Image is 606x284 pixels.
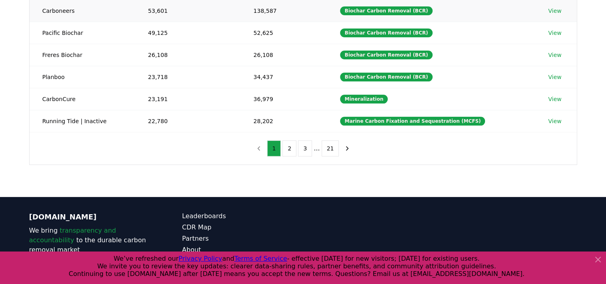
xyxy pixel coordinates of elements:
[29,211,150,223] p: [DOMAIN_NAME]
[282,140,296,156] button: 2
[298,140,312,156] button: 3
[30,88,135,110] td: CarbonCure
[340,95,388,103] div: Mineralization
[135,44,241,66] td: 26,108
[30,44,135,66] td: Freres Biochar
[182,211,303,221] a: Leaderboards
[340,6,432,15] div: Biochar Carbon Removal (BCR)
[241,22,328,44] td: 52,625
[182,245,303,255] a: About
[182,223,303,232] a: CDR Map
[548,117,562,125] a: View
[241,110,328,132] td: 28,202
[548,7,562,15] a: View
[340,28,432,37] div: Biochar Carbon Removal (BCR)
[30,22,135,44] td: Pacific Biochar
[267,140,281,156] button: 1
[340,73,432,81] div: Biochar Carbon Removal (BCR)
[340,117,485,126] div: Marine Carbon Fixation and Sequestration (MCFS)
[29,227,116,244] span: transparency and accountability
[548,29,562,37] a: View
[30,110,135,132] td: Running Tide | Inactive
[548,95,562,103] a: View
[548,73,562,81] a: View
[322,140,339,156] button: 21
[241,66,328,88] td: 34,437
[548,51,562,59] a: View
[340,140,354,156] button: next page
[135,88,241,110] td: 23,191
[314,144,320,153] li: ...
[135,22,241,44] td: 49,125
[340,51,432,59] div: Biochar Carbon Removal (BCR)
[241,88,328,110] td: 36,979
[135,66,241,88] td: 23,718
[29,226,150,255] p: We bring to the durable carbon removal market
[30,66,135,88] td: Planboo
[135,110,241,132] td: 22,780
[241,44,328,66] td: 26,108
[182,234,303,243] a: Partners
